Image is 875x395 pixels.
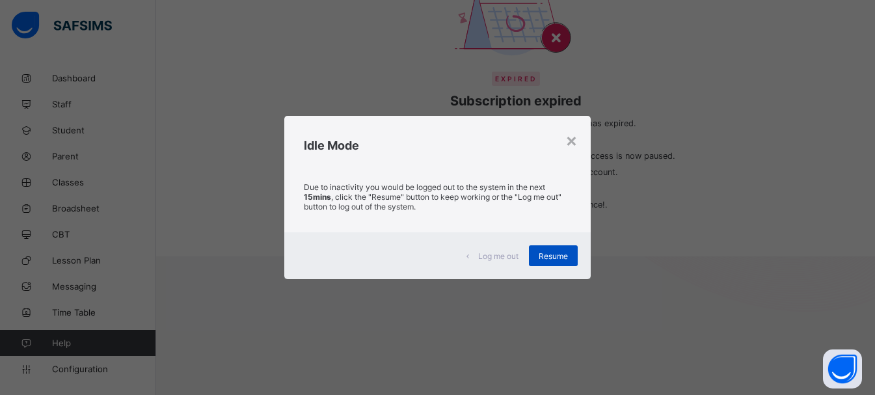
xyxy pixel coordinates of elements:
h2: Idle Mode [304,139,571,152]
span: Resume [539,251,568,261]
div: × [565,129,578,151]
span: Log me out [478,251,518,261]
button: Open asap [823,349,862,388]
strong: 15mins [304,192,331,202]
p: Due to inactivity you would be logged out to the system in the next , click the "Resume" button t... [304,182,571,211]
